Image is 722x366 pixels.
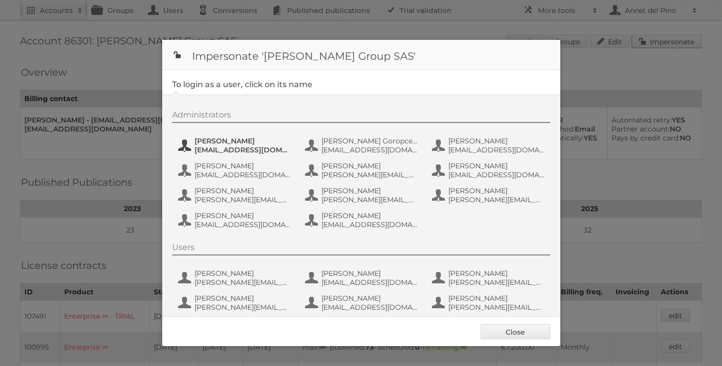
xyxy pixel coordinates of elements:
[321,170,418,179] span: [PERSON_NAME][EMAIL_ADDRESS][DOMAIN_NAME]
[448,161,545,170] span: [PERSON_NAME]
[172,80,312,89] legend: To login as a user, click on its name
[448,294,545,303] span: [PERSON_NAME]
[448,136,545,145] span: [PERSON_NAME]
[448,195,545,204] span: [PERSON_NAME][EMAIL_ADDRESS][DOMAIN_NAME]
[304,293,421,313] button: [PERSON_NAME] [EMAIL_ADDRESS][DOMAIN_NAME]
[195,136,291,145] span: [PERSON_NAME]
[195,278,291,287] span: [PERSON_NAME][EMAIL_ADDRESS][DOMAIN_NAME]
[321,136,418,145] span: [PERSON_NAME] Goropceanu
[304,268,421,288] button: [PERSON_NAME] [EMAIL_ADDRESS][DOMAIN_NAME]
[195,161,291,170] span: [PERSON_NAME]
[195,195,291,204] span: [PERSON_NAME][EMAIL_ADDRESS][DOMAIN_NAME]
[448,186,545,195] span: [PERSON_NAME]
[321,269,418,278] span: [PERSON_NAME]
[431,268,548,288] button: [PERSON_NAME] [PERSON_NAME][EMAIL_ADDRESS][DOMAIN_NAME]
[321,211,418,220] span: [PERSON_NAME]
[431,185,548,205] button: [PERSON_NAME] [PERSON_NAME][EMAIL_ADDRESS][DOMAIN_NAME]
[431,135,548,155] button: [PERSON_NAME] [EMAIL_ADDRESS][DOMAIN_NAME]
[448,303,545,312] span: [PERSON_NAME][EMAIL_ADDRESS][DOMAIN_NAME]
[321,278,418,287] span: [EMAIL_ADDRESS][DOMAIN_NAME]
[321,220,418,229] span: [EMAIL_ADDRESS][DOMAIN_NAME]
[321,303,418,312] span: [EMAIL_ADDRESS][DOMAIN_NAME]
[177,160,294,180] button: [PERSON_NAME] [EMAIL_ADDRESS][DOMAIN_NAME]
[172,110,550,123] div: Administrators
[431,160,548,180] button: [PERSON_NAME] [EMAIL_ADDRESS][DOMAIN_NAME]
[448,269,545,278] span: [PERSON_NAME]
[321,145,418,154] span: [EMAIL_ADDRESS][DOMAIN_NAME]
[195,303,291,312] span: [PERSON_NAME][EMAIL_ADDRESS][DOMAIN_NAME]
[448,145,545,154] span: [EMAIL_ADDRESS][DOMAIN_NAME]
[448,278,545,287] span: [PERSON_NAME][EMAIL_ADDRESS][DOMAIN_NAME]
[195,220,291,229] span: [EMAIL_ADDRESS][DOMAIN_NAME]
[448,170,545,179] span: [EMAIL_ADDRESS][DOMAIN_NAME]
[304,210,421,230] button: [PERSON_NAME] [EMAIL_ADDRESS][DOMAIN_NAME]
[321,186,418,195] span: [PERSON_NAME]
[172,243,550,255] div: Users
[481,324,550,339] a: Close
[195,145,291,154] span: [EMAIL_ADDRESS][DOMAIN_NAME]
[321,161,418,170] span: [PERSON_NAME]
[195,186,291,195] span: [PERSON_NAME]
[195,211,291,220] span: [PERSON_NAME]
[162,40,560,70] h1: Impersonate '[PERSON_NAME] Group SAS'
[304,185,421,205] button: [PERSON_NAME] [PERSON_NAME][EMAIL_ADDRESS][DOMAIN_NAME]
[195,170,291,179] span: [EMAIL_ADDRESS][DOMAIN_NAME]
[304,160,421,180] button: [PERSON_NAME] [PERSON_NAME][EMAIL_ADDRESS][DOMAIN_NAME]
[177,185,294,205] button: [PERSON_NAME] [PERSON_NAME][EMAIL_ADDRESS][DOMAIN_NAME]
[431,293,548,313] button: [PERSON_NAME] [PERSON_NAME][EMAIL_ADDRESS][DOMAIN_NAME]
[177,268,294,288] button: [PERSON_NAME] [PERSON_NAME][EMAIL_ADDRESS][DOMAIN_NAME]
[195,269,291,278] span: [PERSON_NAME]
[195,294,291,303] span: [PERSON_NAME]
[177,210,294,230] button: [PERSON_NAME] [EMAIL_ADDRESS][DOMAIN_NAME]
[321,294,418,303] span: [PERSON_NAME]
[321,195,418,204] span: [PERSON_NAME][EMAIL_ADDRESS][DOMAIN_NAME]
[177,293,294,313] button: [PERSON_NAME] [PERSON_NAME][EMAIL_ADDRESS][DOMAIN_NAME]
[177,135,294,155] button: [PERSON_NAME] [EMAIL_ADDRESS][DOMAIN_NAME]
[304,135,421,155] button: [PERSON_NAME] Goropceanu [EMAIL_ADDRESS][DOMAIN_NAME]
